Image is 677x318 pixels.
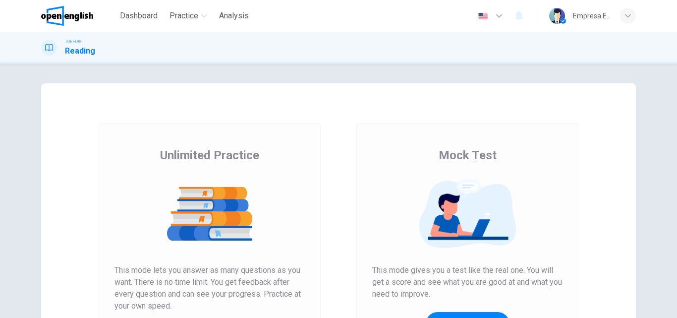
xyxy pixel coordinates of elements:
img: Profile picture [549,8,565,24]
span: Dashboard [120,10,158,22]
button: Practice [166,7,211,25]
span: TOEFL® [65,38,81,45]
button: Dashboard [116,7,162,25]
span: This mode gives you a test like the real one. You will get a score and see what you are good at a... [372,264,563,300]
div: Empresa E. [573,10,608,22]
span: Unlimited Practice [160,147,259,163]
span: Practice [169,10,198,22]
span: Mock Test [439,147,497,163]
span: Analysis [219,10,249,22]
h1: Reading [65,45,95,57]
span: This mode lets you answer as many questions as you want. There is no time limit. You get feedback... [114,264,305,312]
img: OpenEnglish logo [41,6,93,26]
a: OpenEnglish logo [41,6,116,26]
button: Analysis [215,7,253,25]
img: en [477,12,489,20]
